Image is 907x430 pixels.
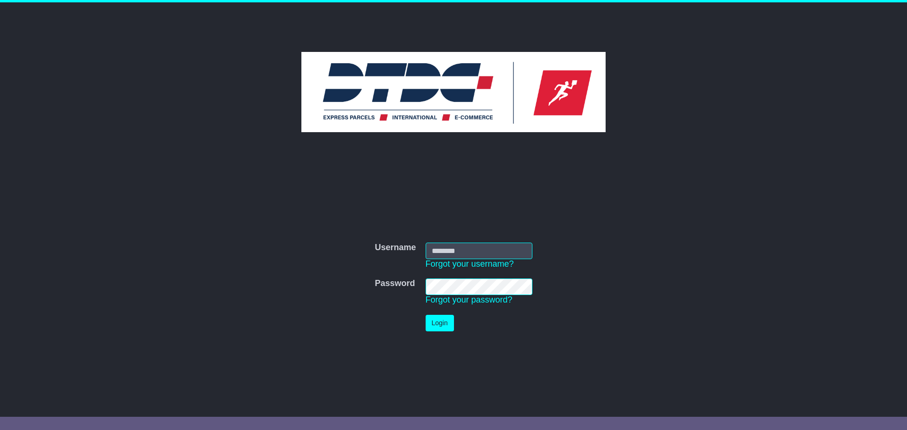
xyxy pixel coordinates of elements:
[426,259,514,269] a: Forgot your username?
[375,278,415,289] label: Password
[375,243,416,253] label: Username
[301,52,606,132] img: DTDC Australia
[426,295,513,304] a: Forgot your password?
[426,315,454,331] button: Login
